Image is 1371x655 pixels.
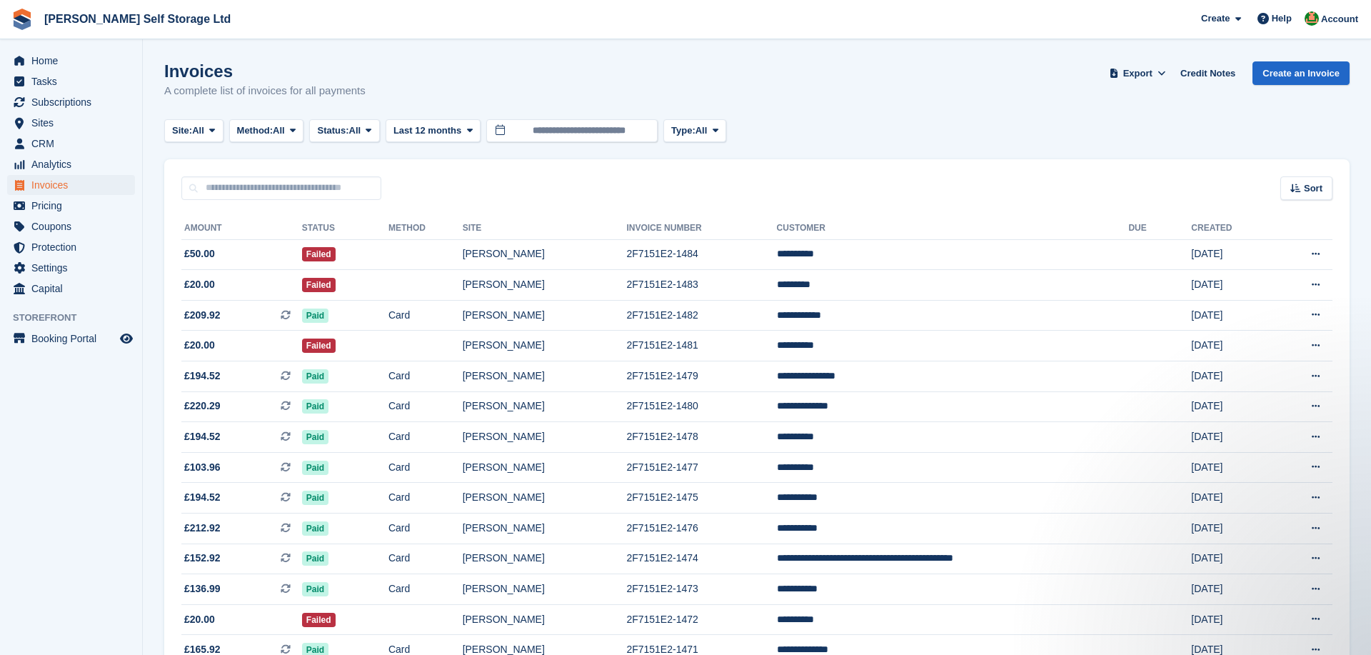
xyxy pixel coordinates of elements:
th: Customer [777,217,1129,240]
span: Site: [172,124,192,138]
img: Joshua Wild [1305,11,1319,26]
span: Paid [302,399,328,414]
span: Storefront [13,311,142,325]
span: Last 12 months [393,124,461,138]
span: Paid [302,521,328,536]
th: Method [388,217,463,240]
span: £136.99 [184,581,221,596]
span: Failed [302,613,336,627]
td: 2F7151E2-1477 [626,452,776,483]
td: 2F7151E2-1484 [626,239,776,270]
td: [DATE] [1191,361,1272,392]
a: menu [7,258,135,278]
th: Created [1191,217,1272,240]
span: Subscriptions [31,92,117,112]
p: A complete list of invoices for all payments [164,83,366,99]
td: Card [388,452,463,483]
td: [PERSON_NAME] [463,483,627,514]
img: stora-icon-8386f47178a22dfd0bd8f6a31ec36ba5ce8667c1dd55bd0f319d3a0aa187defe.svg [11,9,33,30]
span: Failed [302,247,336,261]
a: menu [7,329,135,349]
a: menu [7,237,135,257]
td: 2F7151E2-1476 [626,514,776,544]
td: [PERSON_NAME] [463,239,627,270]
span: £212.92 [184,521,221,536]
button: Method: All [229,119,304,143]
span: £194.52 [184,369,221,384]
td: [PERSON_NAME] [463,514,627,544]
span: Account [1321,12,1358,26]
span: Analytics [31,154,117,174]
span: Sort [1304,181,1322,196]
span: £20.00 [184,338,215,353]
span: Paid [302,551,328,566]
th: Amount [181,217,302,240]
td: 2F7151E2-1475 [626,483,776,514]
span: Tasks [31,71,117,91]
td: [PERSON_NAME] [463,270,627,301]
span: Sites [31,113,117,133]
a: menu [7,196,135,216]
td: [PERSON_NAME] [463,544,627,574]
a: menu [7,71,135,91]
span: Coupons [31,216,117,236]
span: Paid [302,461,328,475]
td: [DATE] [1191,331,1272,361]
td: [DATE] [1191,574,1272,605]
td: 2F7151E2-1472 [626,604,776,635]
span: CRM [31,134,117,154]
button: Last 12 months [386,119,481,143]
a: menu [7,216,135,236]
span: Paid [302,369,328,384]
span: Create [1201,11,1230,26]
span: £194.52 [184,490,221,505]
td: [PERSON_NAME] [463,361,627,392]
td: 2F7151E2-1483 [626,270,776,301]
td: [PERSON_NAME] [463,604,627,635]
td: 2F7151E2-1479 [626,361,776,392]
h1: Invoices [164,61,366,81]
span: Paid [302,430,328,444]
td: 2F7151E2-1478 [626,422,776,453]
span: Failed [302,339,336,353]
span: Protection [31,237,117,257]
td: Card [388,574,463,605]
a: menu [7,175,135,195]
span: All [695,124,708,138]
td: Card [388,391,463,422]
td: 2F7151E2-1481 [626,331,776,361]
td: 2F7151E2-1482 [626,300,776,331]
button: Status: All [309,119,379,143]
td: Card [388,422,463,453]
span: £152.92 [184,551,221,566]
td: [PERSON_NAME] [463,331,627,361]
span: £194.52 [184,429,221,444]
button: Type: All [663,119,726,143]
td: [DATE] [1191,239,1272,270]
span: Help [1272,11,1292,26]
span: Export [1123,66,1152,81]
span: Paid [302,309,328,323]
a: Credit Notes [1175,61,1241,85]
td: 2F7151E2-1473 [626,574,776,605]
span: Pricing [31,196,117,216]
td: [PERSON_NAME] [463,391,627,422]
span: Invoices [31,175,117,195]
td: 2F7151E2-1474 [626,544,776,574]
a: menu [7,134,135,154]
span: £20.00 [184,612,215,627]
span: Failed [302,278,336,292]
span: Paid [302,582,328,596]
span: All [192,124,204,138]
span: £50.00 [184,246,215,261]
th: Invoice Number [626,217,776,240]
span: £220.29 [184,399,221,414]
span: Capital [31,279,117,299]
span: Booking Portal [31,329,117,349]
span: Type: [671,124,695,138]
td: [DATE] [1191,270,1272,301]
td: [PERSON_NAME] [463,422,627,453]
a: menu [7,51,135,71]
a: menu [7,92,135,112]
th: Due [1128,217,1191,240]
